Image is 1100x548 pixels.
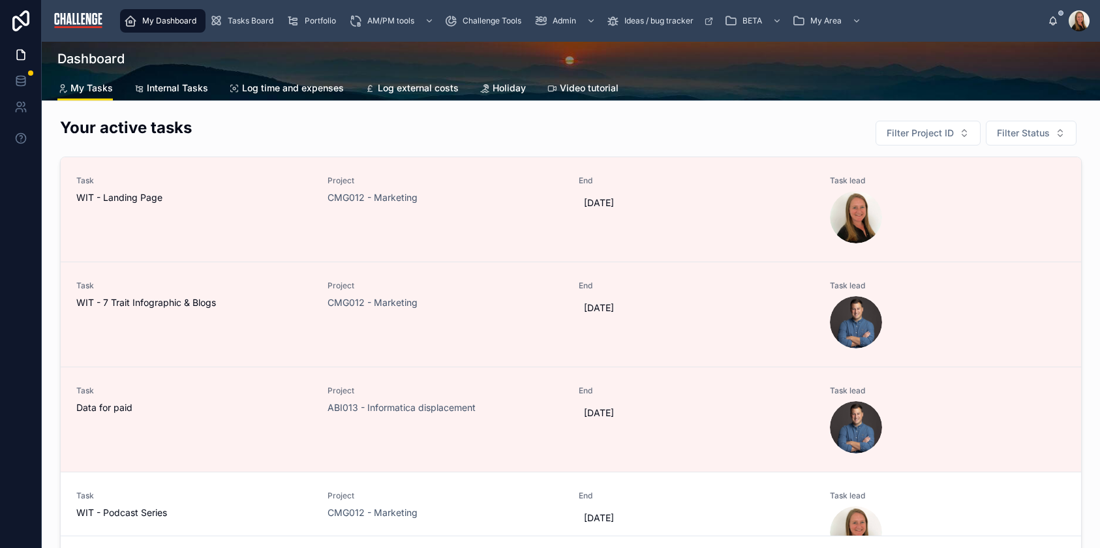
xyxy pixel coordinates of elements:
[242,82,344,95] span: Log time and expenses
[76,191,312,204] span: WIT - Landing Page
[584,196,809,209] span: [DATE]
[76,175,312,186] span: Task
[997,127,1050,140] span: Filter Status
[986,121,1077,145] button: Select Button
[530,9,602,33] a: Admin
[134,76,208,102] a: Internal Tasks
[579,175,814,186] span: End
[142,16,196,26] span: My Dashboard
[378,82,459,95] span: Log external costs
[720,9,788,33] a: BETA
[76,506,312,519] span: WIT - Podcast Series
[52,10,104,31] img: App logo
[328,386,563,396] span: Project
[61,367,1081,472] a: TaskData for paidProjectABI013 - Informatica displacementEnd[DATE]Task lead
[147,82,208,95] span: Internal Tasks
[57,50,125,68] h1: Dashboard
[553,16,576,26] span: Admin
[830,386,1065,396] span: Task lead
[440,9,530,33] a: Challenge Tools
[463,16,521,26] span: Challenge Tools
[579,281,814,291] span: End
[367,16,414,26] span: AM/PM tools
[560,82,619,95] span: Video tutorial
[830,281,1065,291] span: Task lead
[584,406,809,419] span: [DATE]
[328,401,476,414] a: ABI013 - Informatica displacement
[328,506,418,519] a: CMG012 - Marketing
[120,9,206,33] a: My Dashboard
[328,491,563,501] span: Project
[76,296,312,309] span: WIT - 7 Trait Infographic & Blogs
[887,127,954,140] span: Filter Project ID
[76,491,312,501] span: Task
[61,157,1081,262] a: TaskWIT - Landing PageProjectCMG012 - MarketingEnd[DATE]Task lead
[283,9,345,33] a: Portfolio
[742,16,762,26] span: BETA
[70,82,113,95] span: My Tasks
[328,296,418,309] a: CMG012 - Marketing
[61,262,1081,367] a: TaskWIT - 7 Trait Infographic & BlogsProjectCMG012 - MarketingEnd[DATE]Task lead
[328,175,563,186] span: Project
[57,76,113,101] a: My Tasks
[480,76,526,102] a: Holiday
[365,76,459,102] a: Log external costs
[228,16,273,26] span: Tasks Board
[584,301,809,314] span: [DATE]
[76,281,312,291] span: Task
[305,16,336,26] span: Portfolio
[229,76,344,102] a: Log time and expenses
[830,175,1065,186] span: Task lead
[810,16,842,26] span: My Area
[328,281,563,291] span: Project
[115,7,1048,35] div: scrollable content
[579,491,814,501] span: End
[830,491,1065,501] span: Task lead
[584,511,809,525] span: [DATE]
[602,9,720,33] a: Ideas / bug tracker
[493,82,526,95] span: Holiday
[76,386,312,396] span: Task
[206,9,283,33] a: Tasks Board
[876,121,981,145] button: Select Button
[345,9,440,33] a: AM/PM tools
[788,9,868,33] a: My Area
[60,117,192,138] h2: Your active tasks
[547,76,619,102] a: Video tutorial
[328,191,418,204] a: CMG012 - Marketing
[76,401,312,414] span: Data for paid
[579,386,814,396] span: End
[624,16,694,26] span: Ideas / bug tracker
